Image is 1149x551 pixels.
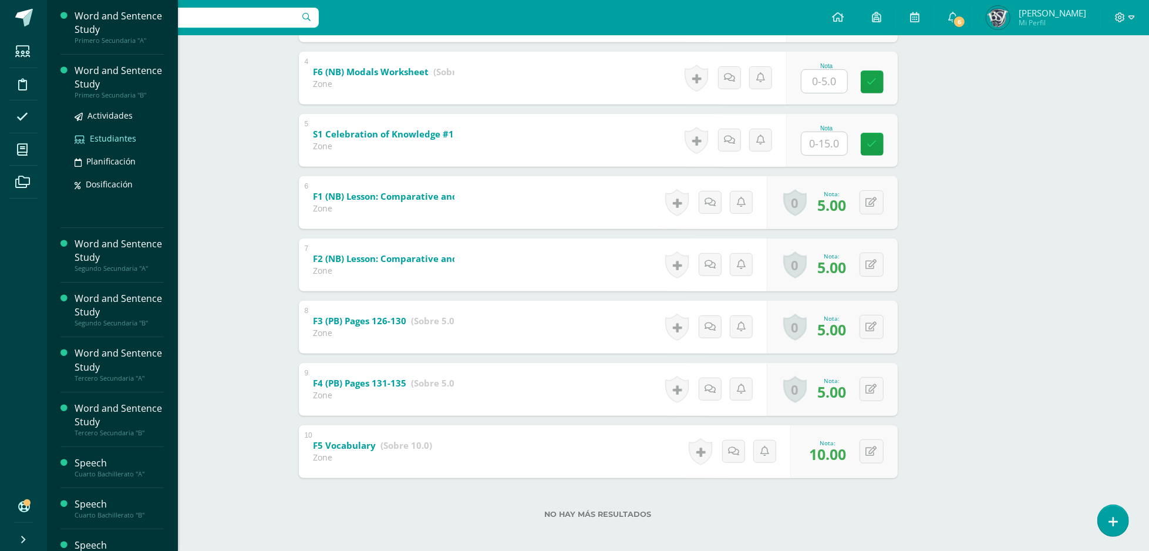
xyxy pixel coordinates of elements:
a: F2 (NB) Lesson: Comparative and Superlative Adv. [314,250,585,268]
div: Cuarto Bachillerato "A" [75,470,164,478]
div: Segundo Secundaria "B" [75,319,164,327]
div: Word and Sentence Study [75,347,164,374]
input: Busca un usuario... [55,8,319,28]
div: Primero Secundaria "B" [75,91,164,99]
div: Nota [801,63,853,69]
a: Word and Sentence StudyTercero Secundaria "A" [75,347,164,382]
a: F5 Vocabulary (Sobre 10.0) [314,436,433,455]
span: Planificación [86,156,136,167]
div: Word and Sentence Study [75,402,164,429]
div: Zone [314,140,454,152]
span: [PERSON_NAME] [1019,7,1086,19]
span: Estudiantes [90,133,136,144]
b: F4 (PB) Pages 131-135 [314,377,407,389]
span: 6 [953,15,966,28]
div: Tercero Secundaria "A" [75,374,164,382]
span: Dosificación [86,179,133,190]
a: Planificación [75,154,164,168]
span: Mi Perfil [1019,18,1086,28]
div: Nota: [818,190,847,198]
b: F5 Vocabulary [314,439,376,451]
a: 0 [783,314,807,341]
a: Dosificación [75,177,164,191]
strong: (Sobre 5.0) [412,315,458,327]
a: Estudiantes [75,132,164,145]
strong: (Sobre 5.0) [412,377,458,389]
a: Word and Sentence StudySegundo Secundaria "A" [75,237,164,273]
span: 5.00 [818,320,847,340]
b: F3 (PB) Pages 126-130 [314,315,407,327]
b: S1 Celebration of Knowledge #1 [314,128,454,140]
a: S1 Celebration of Knowledge #1 [314,125,511,144]
div: Nota [801,125,853,132]
a: 0 [783,376,807,403]
a: Word and Sentence StudySegundo Secundaria "B" [75,292,164,327]
a: F3 (PB) Pages 126-130 (Sobre 5.0) [314,312,458,331]
a: F1 (NB) Lesson: Comparative and Superlative Adj. [314,187,583,206]
a: Actividades [75,109,164,122]
div: Nota: [818,314,847,322]
a: SpeechCuarto Bachillerato "B" [75,498,164,519]
a: Word and Sentence StudyPrimero Secundaria "B" [75,64,164,99]
div: Nota: [810,439,847,447]
strong: (Sobre 10.0) [381,439,433,451]
strong: (Sobre 5.0) [434,66,480,78]
div: Zone [314,389,454,401]
a: SpeechCuarto Bachillerato "A" [75,456,164,478]
span: 5.00 [818,195,847,215]
div: Word and Sentence Study [75,9,164,36]
div: Speech [75,456,164,470]
div: Zone [314,78,454,89]
span: 10.00 [810,444,847,464]
div: Nota: [818,377,847,385]
label: No hay más resultados [299,510,898,519]
a: Word and Sentence StudyTercero Secundaria "B" [75,402,164,437]
input: 0-15.0 [801,132,847,155]
div: Zone [314,452,433,463]
input: 0-5.0 [801,70,847,93]
img: ac1110cd471b9ffa874f13d93ccfeac6.png [986,6,1010,29]
div: Tercero Secundaria "B" [75,429,164,437]
div: Zone [314,265,454,276]
div: Segundo Secundaria "A" [75,264,164,273]
b: F1 (NB) Lesson: Comparative and Superlative Adj. [314,190,532,202]
div: Primero Secundaria "A" [75,36,164,45]
a: F4 (PB) Pages 131-135 (Sobre 5.0) [314,374,458,393]
div: Zone [314,327,454,338]
span: Actividades [87,110,133,121]
div: Nota: [818,252,847,260]
div: Word and Sentence Study [75,292,164,319]
span: 5.00 [818,257,847,277]
b: F2 (NB) Lesson: Comparative and Superlative Adv. [314,253,534,264]
b: F6 (NB) Modals Worksheet [314,66,429,78]
div: Speech [75,498,164,511]
a: 0 [783,189,807,216]
div: Zone [314,203,454,214]
div: Word and Sentence Study [75,237,164,264]
a: F6 (NB) Modals Worksheet (Sobre 5.0) [314,63,480,82]
a: Word and Sentence StudyPrimero Secundaria "A" [75,9,164,45]
div: Cuarto Bachillerato "B" [75,511,164,519]
a: 0 [783,251,807,278]
div: Word and Sentence Study [75,64,164,91]
span: 5.00 [818,382,847,402]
